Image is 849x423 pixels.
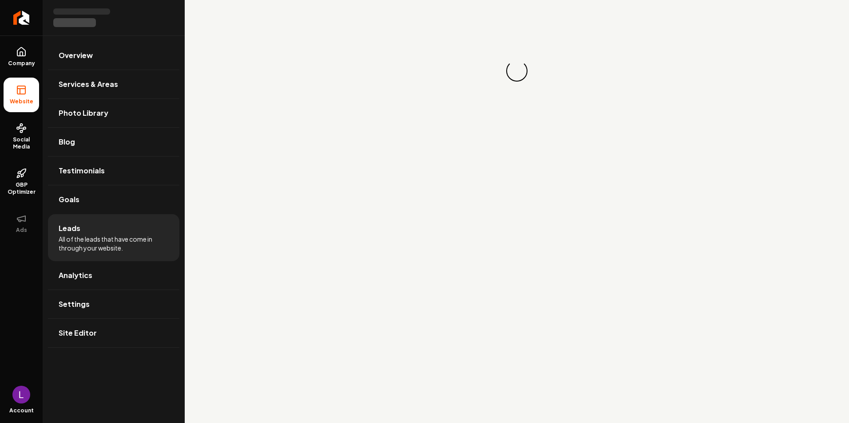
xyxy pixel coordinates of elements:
a: Social Media [4,116,39,157]
span: Ads [12,227,31,234]
a: Photo Library [48,99,179,127]
a: Company [4,39,39,74]
button: Ads [4,206,39,241]
a: Overview [48,41,179,70]
a: Services & Areas [48,70,179,98]
span: Social Media [4,136,39,150]
span: Blog [59,137,75,147]
span: Company [4,60,39,67]
button: Open user button [12,386,30,403]
span: Site Editor [59,328,97,338]
span: Settings [59,299,90,309]
img: Rebolt Logo [13,11,30,25]
span: GBP Optimizer [4,181,39,196]
span: Services & Areas [59,79,118,90]
a: Testimonials [48,157,179,185]
a: Site Editor [48,319,179,347]
span: Account [9,407,34,414]
span: Testimonials [59,165,105,176]
span: Analytics [59,270,92,281]
a: Settings [48,290,179,318]
span: All of the leads that have come in through your website. [59,235,169,252]
a: Analytics [48,261,179,290]
a: Goals [48,185,179,214]
div: Loading [506,60,528,82]
a: GBP Optimizer [4,161,39,203]
span: Goals [59,194,79,205]
a: Blog [48,128,179,156]
span: Leads [59,223,80,234]
img: L Meyer [12,386,30,403]
span: Photo Library [59,108,108,118]
span: Overview [59,50,93,61]
span: Website [6,98,37,105]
